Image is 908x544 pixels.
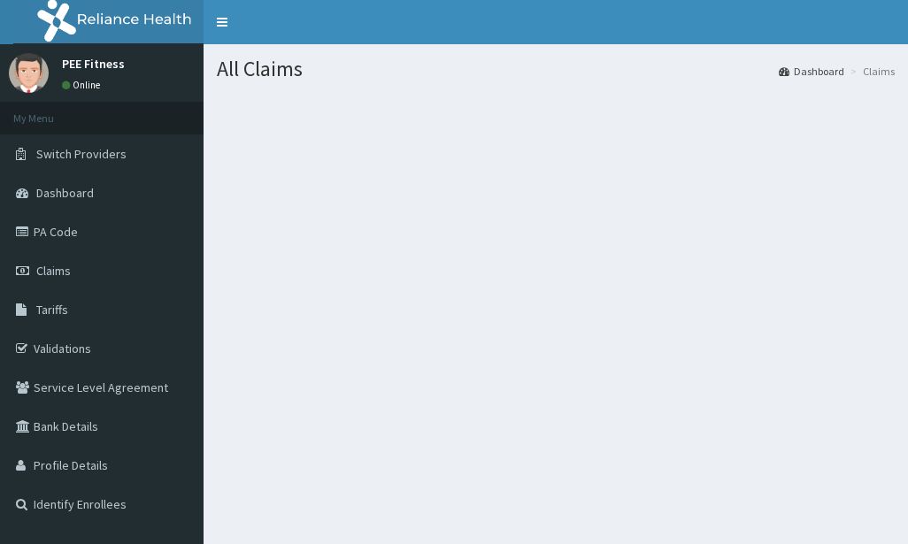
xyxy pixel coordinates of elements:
[36,146,127,162] span: Switch Providers
[62,57,125,70] p: PEE Fitness
[36,302,68,318] span: Tariffs
[62,79,104,91] a: Online
[846,64,895,79] li: Claims
[36,185,94,201] span: Dashboard
[36,263,71,279] span: Claims
[217,57,895,80] h1: All Claims
[779,64,844,79] a: Dashboard
[9,53,49,93] img: User Image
